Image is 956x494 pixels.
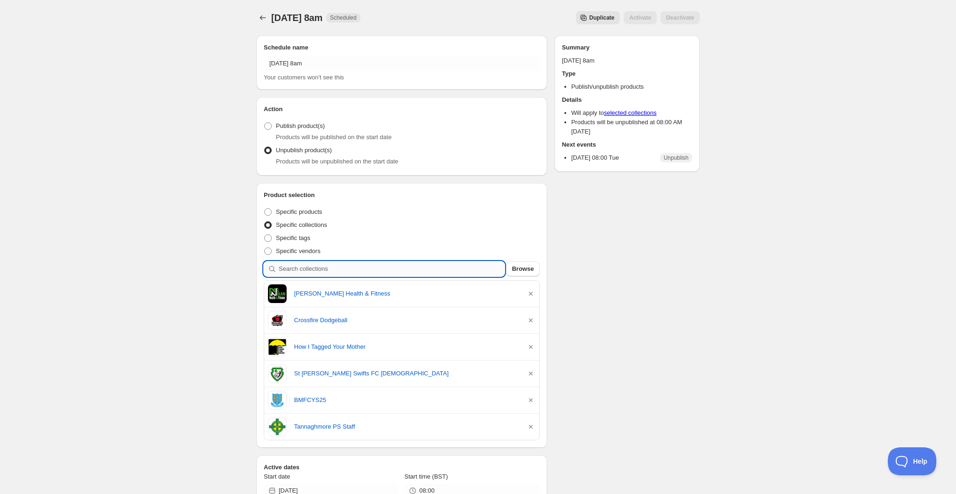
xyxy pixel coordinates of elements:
[571,153,619,162] p: [DATE] 08:00 Tue
[294,422,519,431] a: Tannaghmore PS Staff
[571,82,692,92] li: Publish/unpublish products
[276,208,322,215] span: Specific products
[330,14,357,21] span: Scheduled
[604,109,657,116] a: selected collections
[276,247,320,254] span: Specific vendors
[294,342,519,352] a: How I Tagged Your Mother
[576,11,620,24] button: Secondary action label
[276,147,332,154] span: Unpublish product(s)
[264,463,540,472] h2: Active dates
[562,95,692,105] h2: Details
[562,43,692,52] h2: Summary
[256,11,269,24] button: Schedules
[571,108,692,118] li: Will apply to
[888,447,937,475] iframe: Toggle Customer Support
[294,316,519,325] a: Crossfire Dodgeball
[264,74,344,81] span: Your customers won't see this
[276,158,398,165] span: Products will be unpublished on the start date
[271,13,323,23] span: [DATE] 8am
[276,221,327,228] span: Specific collections
[664,154,689,162] span: Unpublish
[404,473,448,480] span: Start time (BST)
[589,14,614,21] span: Duplicate
[562,56,692,65] p: [DATE] 8am
[294,369,519,378] a: St [PERSON_NAME] Swifts FC [DEMOGRAPHIC_DATA]
[264,473,290,480] span: Start date
[294,289,519,298] a: [PERSON_NAME] Health & Fitness
[276,234,310,241] span: Specific tags
[294,395,519,405] a: BMFCYS25
[562,69,692,78] h2: Type
[264,105,540,114] h2: Action
[506,261,540,276] button: Browse
[276,122,325,129] span: Publish product(s)
[264,191,540,200] h2: Product selection
[264,43,540,52] h2: Schedule name
[276,134,392,141] span: Products will be published on the start date
[512,264,534,274] span: Browse
[571,118,692,136] li: Products will be unpublished at 08:00 AM [DATE]
[279,261,505,276] input: Search collections
[562,140,692,149] h2: Next events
